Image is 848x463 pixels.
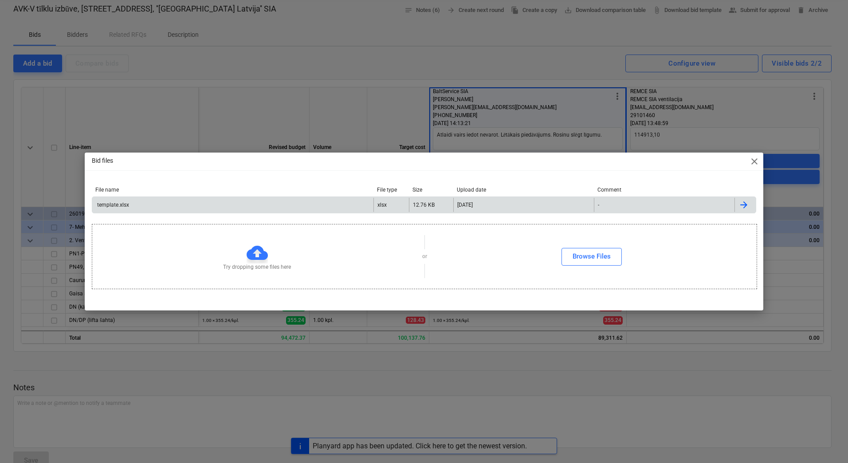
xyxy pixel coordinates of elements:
[223,263,291,271] p: Try dropping some files here
[598,202,599,208] div: -
[96,202,129,208] div: template.xlsx
[422,253,427,260] p: or
[457,187,590,193] div: Upload date
[92,156,113,165] p: Bid files
[597,187,731,193] div: Comment
[457,202,473,208] div: [DATE]
[413,202,435,208] div: 12.76 KB
[573,251,611,262] div: Browse Files
[92,224,757,289] div: Try dropping some files hereorBrowse Files
[377,202,387,208] div: xlsx
[804,420,848,463] iframe: Chat Widget
[377,187,405,193] div: File type
[95,187,370,193] div: File name
[749,156,760,167] span: close
[561,248,622,266] button: Browse Files
[412,187,450,193] div: Size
